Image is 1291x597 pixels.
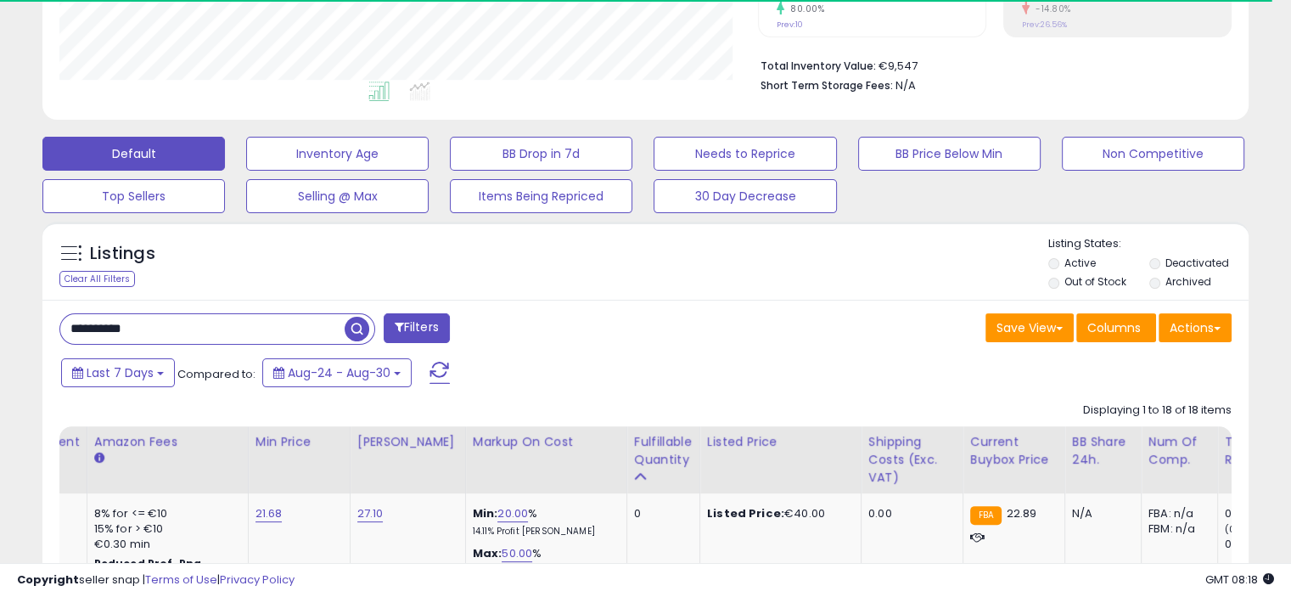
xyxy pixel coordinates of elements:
[1148,433,1210,469] div: Num of Comp.
[1048,236,1249,252] p: Listing States:
[473,545,502,561] b: Max:
[707,505,784,521] b: Listed Price:
[1165,256,1228,270] label: Deactivated
[1072,433,1134,469] div: BB Share 24h.
[707,506,848,521] div: €40.00
[1022,20,1067,30] small: Prev: 26.56%
[94,506,235,521] div: 8% for <= €10
[473,505,498,521] b: Min:
[61,358,175,387] button: Last 7 Days
[17,572,79,588] strong: Copyright
[473,526,614,538] p: 14.11% Profit [PERSON_NAME]
[634,506,687,521] div: 0
[1030,3,1071,15] small: -14.80%
[1076,313,1156,342] button: Columns
[450,137,632,171] button: BB Drop in 7d
[42,179,225,213] button: Top Sellers
[970,433,1058,469] div: Current Buybox Price
[255,433,343,451] div: Min Price
[384,313,450,343] button: Filters
[1006,505,1036,521] span: 22.89
[94,521,235,537] div: 15% for > €10
[14,433,80,469] div: Fulfillment Cost
[858,137,1041,171] button: BB Price Below Min
[985,313,1074,342] button: Save View
[777,20,803,30] small: Prev: 10
[654,179,836,213] button: 30 Day Decrease
[473,506,614,538] div: %
[784,3,824,15] small: 80.00%
[177,366,255,382] span: Compared to:
[970,506,1002,525] small: FBA
[761,78,893,93] b: Short Term Storage Fees:
[1148,521,1204,537] div: FBM: n/a
[87,364,154,381] span: Last 7 Days
[1225,522,1249,536] small: (0%)
[1062,137,1244,171] button: Non Competitive
[255,505,283,522] a: 21.68
[90,242,155,266] h5: Listings
[868,506,950,521] div: 0.00
[1087,319,1141,336] span: Columns
[1165,274,1210,289] label: Archived
[94,451,104,466] small: Amazon Fees.
[357,433,458,451] div: [PERSON_NAME]
[220,572,295,588] a: Privacy Policy
[1072,506,1128,521] div: N/A
[465,426,626,493] th: The percentage added to the cost of goods (COGS) that forms the calculator for Min & Max prices.
[1083,403,1232,419] div: Displaying 1 to 18 of 18 items
[288,364,390,381] span: Aug-24 - Aug-30
[473,546,614,577] div: %
[145,572,217,588] a: Terms of Use
[94,433,241,451] div: Amazon Fees
[761,54,1219,75] li: €9,547
[868,433,956,487] div: Shipping Costs (Exc. VAT)
[634,433,693,469] div: Fulfillable Quantity
[497,505,528,522] a: 20.00
[761,59,876,73] b: Total Inventory Value:
[1148,506,1204,521] div: FBA: n/a
[246,137,429,171] button: Inventory Age
[246,179,429,213] button: Selling @ Max
[94,537,235,552] div: €0.30 min
[262,358,412,387] button: Aug-24 - Aug-30
[17,572,295,589] div: seller snap | |
[473,433,620,451] div: Markup on Cost
[42,137,225,171] button: Default
[1064,256,1096,270] label: Active
[1225,433,1287,469] div: Total Rev.
[707,433,854,451] div: Listed Price
[654,137,836,171] button: Needs to Reprice
[1205,572,1274,588] span: 2025-09-11 08:18 GMT
[450,179,632,213] button: Items Being Repriced
[357,505,384,522] a: 27.10
[502,545,532,562] a: 50.00
[895,77,916,93] span: N/A
[59,271,135,287] div: Clear All Filters
[1064,274,1126,289] label: Out of Stock
[1159,313,1232,342] button: Actions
